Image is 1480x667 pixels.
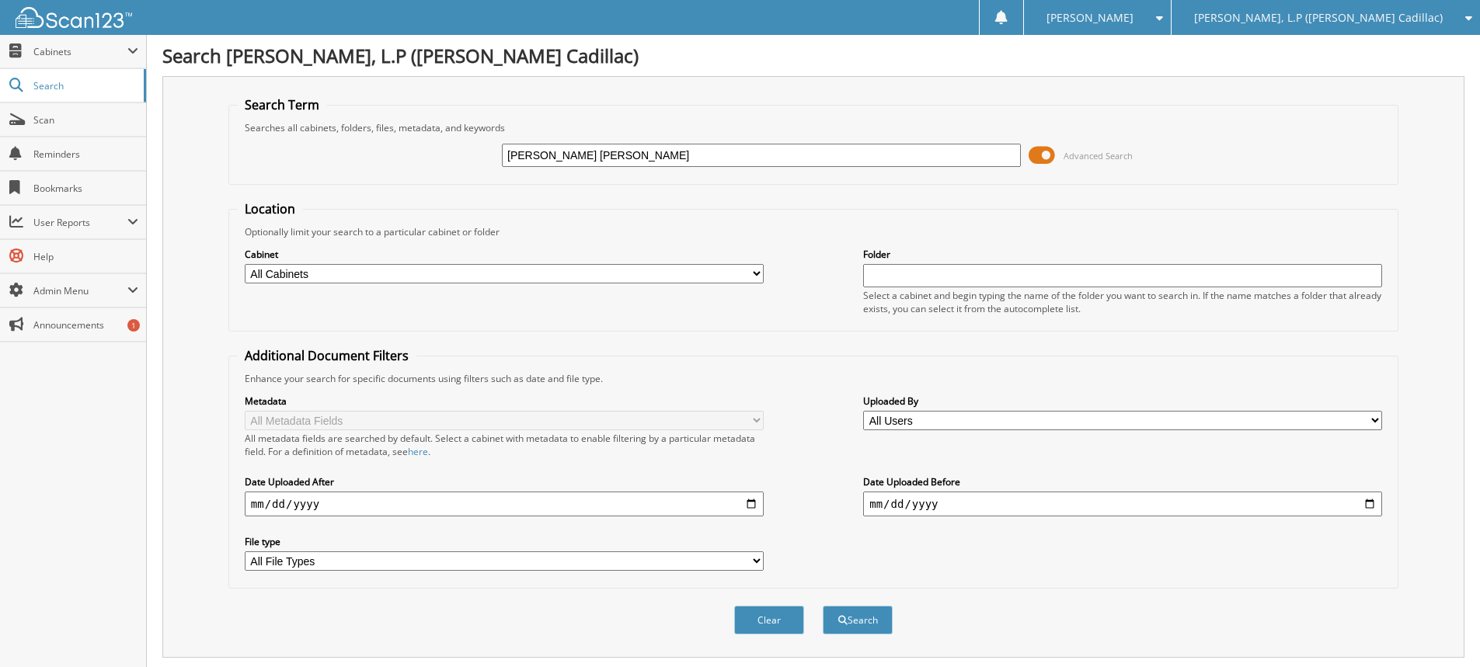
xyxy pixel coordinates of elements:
span: Admin Menu [33,284,127,297]
span: Reminders [33,148,138,161]
span: [PERSON_NAME] [1046,13,1134,23]
label: Date Uploaded Before [863,475,1382,488]
div: Enhance your search for specific documents using filters such as date and file type. [237,372,1390,385]
span: Bookmarks [33,182,138,195]
span: Cabinets [33,45,127,58]
label: Folder [863,248,1382,261]
div: All metadata fields are searched by default. Select a cabinet with metadata to enable filtering b... [245,432,764,458]
span: [PERSON_NAME], L.P ([PERSON_NAME] Cadillac) [1194,13,1443,23]
div: Select a cabinet and begin typing the name of the folder you want to search in. If the name match... [863,289,1382,315]
label: Metadata [245,394,764,408]
h1: Search [PERSON_NAME], L.P ([PERSON_NAME] Cadillac) [162,43,1464,68]
label: Date Uploaded After [245,475,764,488]
label: Cabinet [245,248,764,261]
legend: Additional Document Filters [237,347,416,364]
input: end [863,492,1382,516]
div: 1 [127,319,140,332]
span: Announcements [33,318,138,332]
div: Searches all cabinets, folders, files, metadata, and keywords [237,121,1390,134]
a: here [408,445,428,458]
button: Clear [734,606,804,634]
span: User Reports [33,216,127,229]
img: scan123-logo-white.svg [16,7,132,28]
button: Search [823,606,893,634]
iframe: Chat Widget [1402,592,1480,667]
input: start [245,492,764,516]
span: Help [33,250,138,263]
label: Uploaded By [863,394,1382,408]
legend: Location [237,200,303,217]
legend: Search Term [237,96,327,113]
span: Advanced Search [1064,150,1133,162]
span: Scan [33,113,138,127]
label: File type [245,535,764,548]
div: Optionally limit your search to a particular cabinet or folder [237,225,1390,238]
span: Search [33,79,136,92]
